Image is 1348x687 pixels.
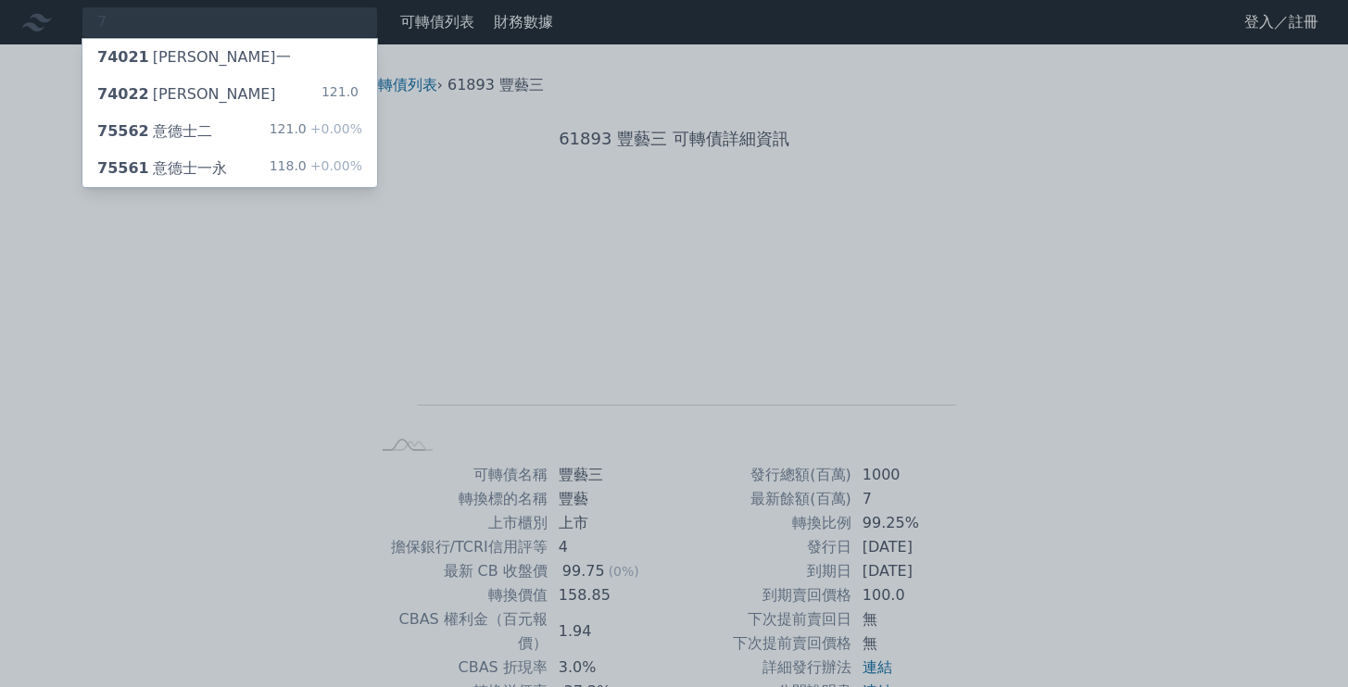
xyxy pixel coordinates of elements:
[307,158,362,173] span: +0.00%
[97,159,149,177] span: 75561
[97,46,291,69] div: [PERSON_NAME]一
[97,85,149,103] span: 74022
[82,76,377,113] a: 74022[PERSON_NAME] 121.0
[97,48,149,66] span: 74021
[82,150,377,187] a: 75561意德士一永 118.0+0.00%
[82,39,377,76] a: 74021[PERSON_NAME]一
[1255,598,1348,687] iframe: Chat Widget
[1255,598,1348,687] div: 聊天小工具
[270,120,362,143] div: 121.0
[307,121,362,136] span: +0.00%
[270,157,362,180] div: 118.0
[97,157,227,180] div: 意德士一永
[97,83,276,106] div: [PERSON_NAME]
[97,120,212,143] div: 意德士二
[321,83,362,106] div: 121.0
[82,113,377,150] a: 75562意德士二 121.0+0.00%
[97,122,149,140] span: 75562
